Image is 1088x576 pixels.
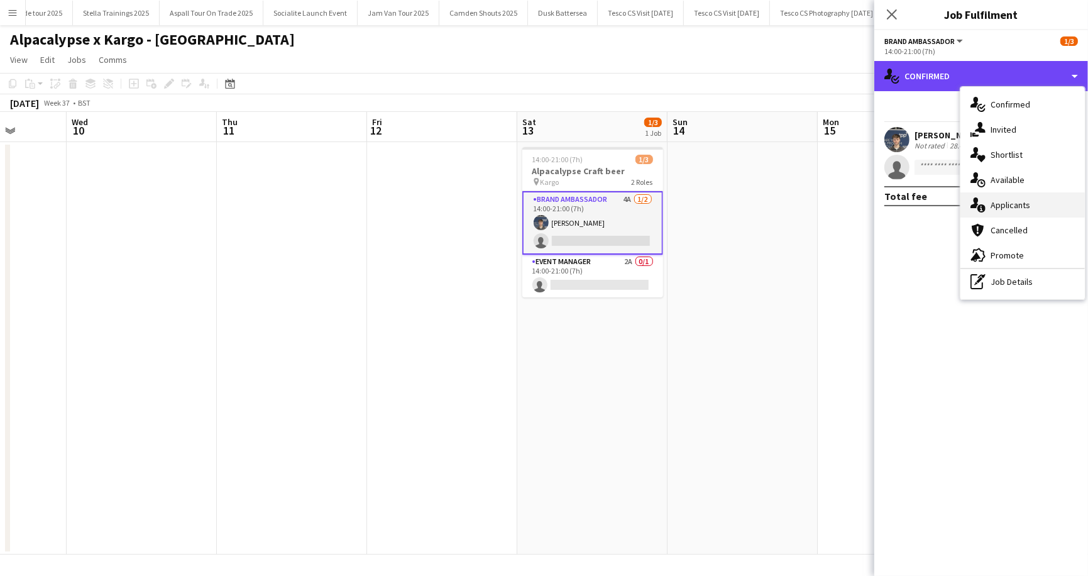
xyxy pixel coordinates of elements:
[72,116,88,128] span: Wed
[99,54,127,65] span: Comms
[991,149,1023,160] span: Shortlist
[684,1,770,25] button: Tesco CS Visit [DATE]
[41,98,73,108] span: Week 37
[598,1,684,25] button: Tesco CS Visit [DATE]
[222,116,238,128] span: Thu
[522,191,663,255] app-card-role: Brand Ambassador4A1/214:00-21:00 (7h)[PERSON_NAME]
[522,147,663,297] app-job-card: 14:00-21:00 (7h)1/3Alpacalypse Craft beer Kargo2 RolesBrand Ambassador4A1/214:00-21:00 (7h)[PERSO...
[35,52,60,68] a: Edit
[874,6,1088,23] h3: Job Fulfilment
[1060,36,1078,46] span: 1/3
[220,123,238,138] span: 11
[821,123,839,138] span: 15
[522,116,536,128] span: Sat
[439,1,528,25] button: Camden Shouts 2025
[991,224,1028,236] span: Cancelled
[10,54,28,65] span: View
[263,1,358,25] button: Socialite Launch Event
[915,141,947,150] div: Not rated
[10,97,39,109] div: [DATE]
[10,30,295,49] h1: Alpacalypse x Kargo - [GEOGRAPHIC_DATA]
[991,250,1024,261] span: Promote
[40,54,55,65] span: Edit
[541,177,559,187] span: Kargo
[960,269,1085,294] div: Job Details
[5,52,33,68] a: View
[94,52,132,68] a: Comms
[522,165,663,177] h3: Alpacalypse Craft beer
[991,124,1016,135] span: Invited
[635,155,653,164] span: 1/3
[73,1,160,25] button: Stella Trainings 2025
[372,116,382,128] span: Fri
[884,36,955,46] span: Brand Ambassador
[874,61,1088,91] div: Confirmed
[991,99,1030,110] span: Confirmed
[70,123,88,138] span: 10
[884,190,927,202] div: Total fee
[358,1,439,25] button: Jam Van Tour 2025
[632,177,653,187] span: 2 Roles
[62,52,91,68] a: Jobs
[673,116,688,128] span: Sun
[67,54,86,65] span: Jobs
[78,98,91,108] div: BST
[522,255,663,297] app-card-role: Event Manager2A0/114:00-21:00 (7h)
[160,1,263,25] button: Aspall Tour On Trade 2025
[532,155,583,164] span: 14:00-21:00 (7h)
[520,123,536,138] span: 13
[528,1,598,25] button: Dusk Battersea
[915,130,981,141] div: [PERSON_NAME]
[991,174,1025,186] span: Available
[884,36,965,46] button: Brand Ambassador
[947,141,977,150] div: 28.48mi
[644,118,662,127] span: 1/3
[645,128,661,138] div: 1 Job
[823,116,839,128] span: Mon
[770,1,884,25] button: Tesco CS Photography [DATE]
[884,47,1078,56] div: 14:00-21:00 (7h)
[370,123,382,138] span: 12
[991,199,1030,211] span: Applicants
[671,123,688,138] span: 14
